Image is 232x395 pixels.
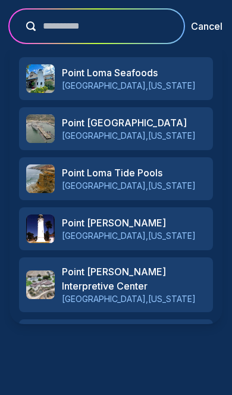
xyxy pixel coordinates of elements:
[26,114,55,143] img: Point Loma Submarine Base
[191,19,222,33] button: Cancel
[26,64,55,93] img: Point Loma Seafoods
[26,214,55,243] img: Point Vicente Lighthouse
[62,216,206,230] h3: Point [PERSON_NAME]
[62,116,206,130] h3: Point [GEOGRAPHIC_DATA]
[62,230,206,242] p: [GEOGRAPHIC_DATA] , [US_STATE]
[62,80,206,92] p: [GEOGRAPHIC_DATA] , [US_STATE]
[62,265,206,293] h3: Point [PERSON_NAME] Interpretive Center
[26,270,55,299] img: Point Vicente Interpretive Center
[62,166,206,180] h3: Point Loma Tide Pools
[62,293,206,305] p: [GEOGRAPHIC_DATA] , [US_STATE]
[26,164,55,193] img: Point Loma Tide Pools
[62,180,206,192] p: [GEOGRAPHIC_DATA] , [US_STATE]
[62,66,206,80] h3: Point Loma Seafoods
[62,130,206,142] p: [GEOGRAPHIC_DATA] , [US_STATE]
